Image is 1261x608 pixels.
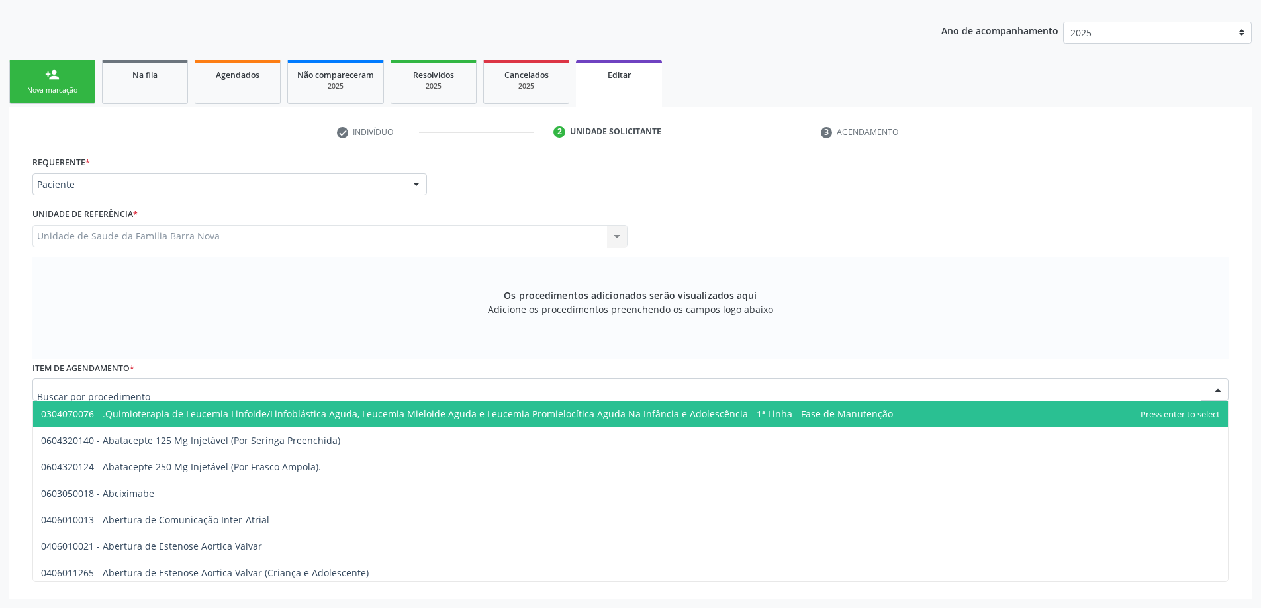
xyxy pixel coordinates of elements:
div: 2025 [400,81,467,91]
span: 0304070076 - .Quimioterapia de Leucemia Linfoide/Linfoblástica Aguda, Leucemia Mieloide Aguda e L... [41,408,893,420]
span: 0406010013 - Abertura de Comunicação Inter-Atrial [41,513,269,526]
span: Os procedimentos adicionados serão visualizados aqui [504,288,757,302]
span: Adicione os procedimentos preenchendo os campos logo abaixo [488,302,773,316]
div: person_add [45,67,60,82]
span: Agendados [216,69,259,81]
span: 0604320124 - Abatacepte 250 Mg Injetável (Por Frasco Ampola). [41,460,321,473]
span: Na fila [132,69,158,81]
p: Ano de acompanhamento [941,22,1058,38]
div: Nova marcação [19,85,85,95]
span: Cancelados [504,69,549,81]
div: 2 [553,126,565,138]
span: Não compareceram [297,69,374,81]
span: Paciente [37,178,400,191]
span: Resolvidos [413,69,454,81]
label: Unidade de referência [32,204,138,225]
span: 0604320140 - Abatacepte 125 Mg Injetável (Por Seringa Preenchida) [41,434,340,447]
input: Buscar por procedimento [37,383,1201,410]
span: 0406010021 - Abertura de Estenose Aortica Valvar [41,540,262,552]
span: Editar [608,69,631,81]
div: Unidade solicitante [570,126,661,138]
label: Item de agendamento [32,359,134,379]
label: Requerente [32,153,90,173]
div: 2025 [297,81,374,91]
span: 0406011265 - Abertura de Estenose Aortica Valvar (Criança e Adolescente) [41,566,369,579]
span: 0603050018 - Abciximabe [41,487,154,499]
div: 2025 [493,81,559,91]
